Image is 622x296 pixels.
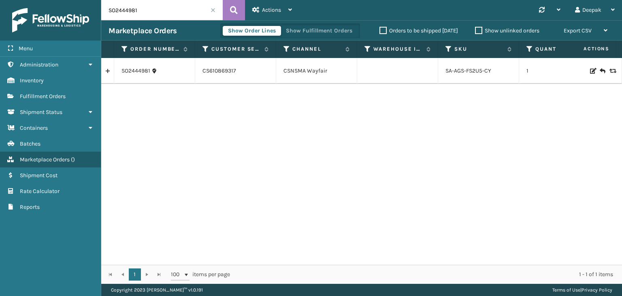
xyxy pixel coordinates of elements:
label: SKU [454,45,503,53]
a: Terms of Use [552,287,580,293]
span: Shipment Cost [20,172,58,179]
a: SA-AGS-FS2U5-CY [445,67,491,74]
i: Replace [609,68,614,74]
span: Batches [20,140,40,147]
span: items per page [171,268,230,281]
p: Copyright 2023 [PERSON_NAME]™ v 1.0.191 [111,284,203,296]
span: Shipment Status [20,109,62,116]
label: Customer Service Order Number [211,45,260,53]
div: | [552,284,612,296]
td: CS610869317 [195,58,276,84]
label: Warehouse Information [373,45,422,53]
span: Actions [262,6,281,13]
button: Show Fulfillment Orders [281,26,358,36]
span: Menu [19,45,33,52]
span: Export CSV [564,27,592,34]
span: Administration [20,61,58,68]
a: Privacy Policy [582,287,612,293]
span: Reports [20,204,40,210]
label: Quantity [535,45,584,53]
label: Orders to be shipped [DATE] [379,27,458,34]
td: CSNSMA Wayfair [276,58,357,84]
div: 1 - 1 of 1 items [241,270,613,279]
span: Fulfillment Orders [20,93,66,100]
i: Create Return Label [600,67,605,75]
span: 100 [171,270,183,279]
i: Edit [590,68,595,74]
span: Containers [20,124,48,131]
a: SO2444981 [121,67,150,75]
h3: Marketplace Orders [109,26,177,36]
img: logo [12,8,89,32]
label: Channel [292,45,341,53]
td: 1 [519,58,600,84]
span: Rate Calculator [20,188,60,195]
span: Inventory [20,77,44,84]
button: Show Order Lines [223,26,281,36]
label: Show unlinked orders [475,27,539,34]
span: Actions [558,42,614,56]
span: Marketplace Orders [20,156,70,163]
span: ( ) [71,156,75,163]
a: 1 [129,268,141,281]
label: Order Number [130,45,179,53]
